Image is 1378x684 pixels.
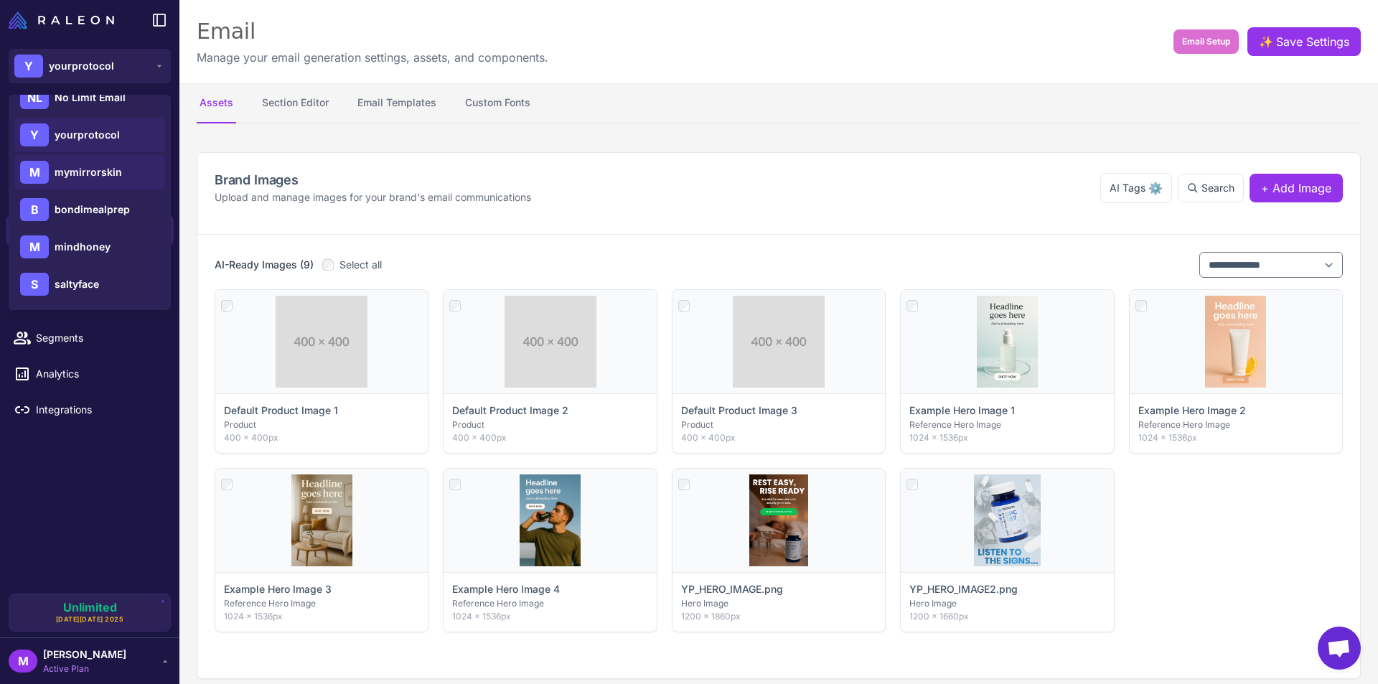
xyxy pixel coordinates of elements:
span: mindhoney [55,239,111,255]
p: 1024 × 1536px [909,431,1105,444]
p: 400 × 400px [681,431,876,444]
a: Calendar [6,287,174,317]
p: Example Hero Image 2 [1138,403,1246,418]
span: Unlimited [63,601,117,613]
p: Default Product Image 2 [452,403,568,418]
h3: AI-Ready Images (9) [215,257,314,273]
p: Upload and manage images for your brand's email communications [215,189,531,205]
span: Integrations [36,402,162,418]
div: M [20,235,49,258]
span: yourprotocol [55,127,120,143]
a: Open chat [1318,627,1361,670]
span: saltyface [55,276,99,292]
p: Example Hero Image 3 [224,581,332,597]
p: 400 × 400px [452,431,647,444]
span: ⚙️ [1148,179,1163,197]
div: Email [197,17,548,46]
span: Active Plan [43,662,126,675]
p: YP_HERO_IMAGE.png [681,581,783,597]
p: Product [224,418,419,431]
p: Reference Hero Image [452,597,647,610]
h2: Brand Images [215,170,531,189]
span: yourprotocol [49,58,114,74]
p: 1024 × 1536px [1138,431,1334,444]
p: Default Product Image 3 [681,403,797,418]
button: Email Templates [355,83,439,123]
p: Reference Hero Image [224,597,419,610]
a: Chats [6,144,174,174]
input: Select all [322,259,334,271]
span: AI Tags [1110,180,1145,196]
button: Custom Fonts [462,83,533,123]
span: + Add Image [1261,179,1331,197]
p: Example Hero Image 4 [452,581,560,597]
div: B [20,198,49,221]
img: Raleon Logo [9,11,114,29]
span: Email Setup [1182,35,1230,48]
a: Analytics [6,359,174,389]
a: Integrations [6,395,174,425]
p: Default Product Image 1 [224,403,338,418]
div: M [20,161,49,184]
p: 1200 × 1660px [909,610,1105,623]
p: Hero Image [909,597,1105,610]
div: NL [20,86,49,109]
button: + Add Image [1250,174,1343,202]
p: 1200 × 1860px [681,610,876,623]
a: Email Design [6,215,174,245]
p: 1024 × 1536px [452,610,647,623]
span: Segments [36,330,162,346]
a: Knowledge [6,179,174,210]
button: AI Tags⚙️ [1100,173,1172,203]
p: Product [452,418,647,431]
span: Search [1201,180,1234,196]
p: 1024 × 1536px [224,610,419,623]
button: Section Editor [259,83,332,123]
span: ✨ [1259,33,1270,44]
span: mymirrorskin [55,164,122,180]
a: Segments [6,323,174,353]
div: S [20,273,49,296]
button: ✨Save Settings [1247,27,1361,56]
p: Manage your email generation settings, assets, and components. [197,49,548,66]
a: Campaigns [6,251,174,281]
p: YP_HERO_IMAGE2.png [909,581,1018,597]
p: Reference Hero Image [909,418,1105,431]
div: Y [14,55,43,78]
button: Search [1178,174,1244,202]
button: Assets [197,83,236,123]
label: Select all [322,257,382,273]
p: Example Hero Image 1 [909,403,1015,418]
p: Product [681,418,876,431]
span: bondimealprep [55,202,130,217]
span: [PERSON_NAME] [43,647,126,662]
div: Y [20,123,49,146]
p: Reference Hero Image [1138,418,1334,431]
p: 400 × 400px [224,431,419,444]
span: [DATE][DATE] 2025 [56,614,124,624]
button: Email Setup [1173,29,1239,54]
span: No Limit Email [55,90,126,106]
p: Hero Image [681,597,876,610]
div: M [9,650,37,673]
button: Yyourprotocol [9,49,171,83]
span: Analytics [36,366,162,382]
